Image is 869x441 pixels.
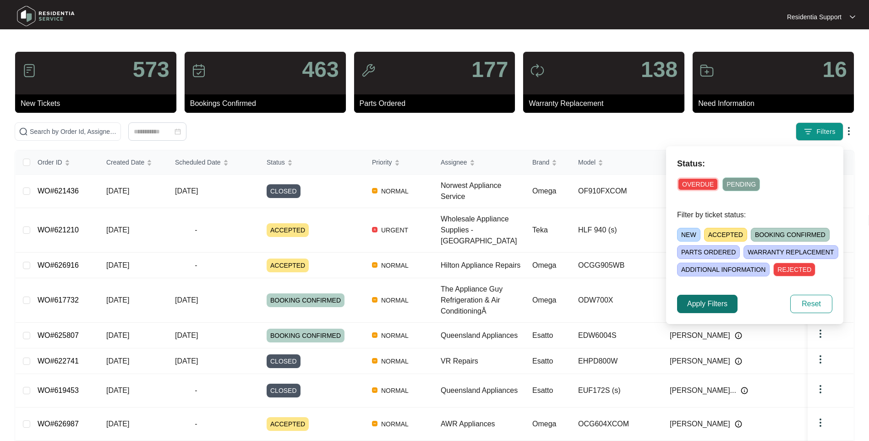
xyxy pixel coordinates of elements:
span: [DATE] [106,187,129,195]
span: [DATE] [106,261,129,269]
span: Teka [532,226,548,234]
span: CLOSED [267,354,301,368]
span: [DATE] [106,420,129,428]
p: Need Information [698,98,854,109]
div: Queensland Appliances [441,330,525,341]
span: Created Date [106,157,144,167]
td: HLF 940 (s) [571,208,662,253]
span: Scheduled Date [175,157,221,167]
img: icon [700,63,714,78]
td: EDW6004S [571,323,662,348]
span: Reset [802,298,821,309]
img: Vercel Logo [372,387,377,393]
a: WO#621210 [38,226,79,234]
img: residentia service logo [14,2,78,30]
span: NORMAL [377,330,412,341]
img: Info icon [735,420,742,428]
span: [PERSON_NAME] [670,356,730,367]
p: Bookings Confirmed [190,98,346,109]
span: WARRANTY REPLACEMENT [743,245,838,259]
span: ACCEPTED [267,259,309,272]
img: Vercel Logo [372,421,377,426]
img: dropdown arrow [843,126,854,137]
img: search-icon [19,127,28,136]
span: Omega [532,261,556,269]
img: dropdown arrow [815,354,826,365]
a: WO#617732 [38,296,79,304]
div: Wholesale Appliance Supplies - [GEOGRAPHIC_DATA] [441,214,525,247]
p: New Tickets [21,98,176,109]
div: VR Repairs [441,356,525,367]
img: Vercel Logo [372,332,377,338]
span: BOOKING CONFIRMED [267,329,344,342]
button: Reset [790,295,832,313]
td: OF910FXCOM [571,175,662,208]
span: NEW [677,228,700,242]
span: Apply Filters [687,298,727,309]
div: Hilton Appliance Repairs [441,260,525,271]
span: [PERSON_NAME] [670,330,730,341]
span: [DATE] [175,296,198,304]
input: Search by Order Id, Assignee Name, Customer Name, Brand and Model [30,127,117,137]
span: ACCEPTED [267,223,309,237]
a: WO#619453 [38,386,79,394]
img: Info icon [735,332,742,339]
span: NORMAL [377,186,412,197]
p: 177 [471,59,508,81]
p: 463 [302,59,339,81]
th: Order ID [30,150,99,175]
div: AWR Appliances [441,419,525,430]
td: ODW700X [571,278,662,323]
span: Assignee [441,157,467,167]
button: Apply Filters [677,295,738,313]
img: Vercel Logo [372,188,377,193]
button: filter iconFilters [796,122,843,141]
img: filter icon [803,127,813,136]
span: Model [578,157,596,167]
span: ACCEPTED [704,228,747,242]
span: ACCEPTED [267,417,309,431]
img: dropdown arrow [815,417,826,428]
img: Info icon [741,387,748,394]
td: OCG604XCOM [571,408,662,441]
td: EHPD800W [571,348,662,374]
span: [PERSON_NAME] [670,419,730,430]
img: Vercel Logo [372,358,377,364]
a: WO#621436 [38,187,79,195]
img: icon [22,63,37,78]
span: URGENT [377,225,412,236]
span: Esatto [532,331,553,339]
th: Status [259,150,365,175]
th: Model [571,150,662,175]
img: dropdown arrow [815,328,826,339]
div: Norwest Appliance Service [441,180,525,202]
span: BOOKING CONFIRMED [751,228,830,242]
th: Customer Name [662,150,807,175]
th: Brand [525,150,571,175]
img: Vercel Logo [372,297,377,303]
span: PENDING [722,177,760,191]
a: WO#626916 [38,261,79,269]
span: Esatto [532,357,553,365]
span: [PERSON_NAME]... [670,385,736,396]
span: Omega [532,296,556,304]
span: NORMAL [377,385,412,396]
p: Parts Ordered [360,98,515,109]
td: OCGG905WB [571,253,662,278]
p: 138 [641,59,678,81]
span: [DATE] [106,357,129,365]
a: WO#622741 [38,357,79,365]
p: Filter by ticket status: [677,209,832,220]
span: Omega [532,420,556,428]
img: icon [191,63,206,78]
span: NORMAL [377,356,412,367]
span: Priority [372,157,392,167]
span: - [175,419,217,430]
img: dropdown arrow [850,15,855,19]
td: EUF172S (s) [571,374,662,408]
div: The Appliance Guy Refrigeration & Air ConditioningÂ [441,284,525,317]
img: dropdown arrow [815,384,826,395]
span: [DATE] [106,296,129,304]
img: icon [530,63,545,78]
img: Vercel Logo [372,262,377,268]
